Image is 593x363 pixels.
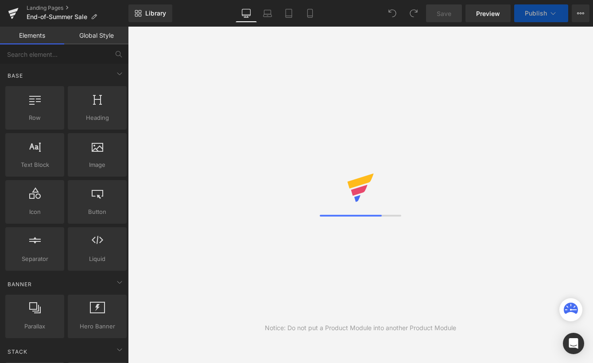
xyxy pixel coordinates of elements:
[8,160,62,170] span: Text Block
[525,10,547,17] span: Publish
[70,322,124,331] span: Hero Banner
[7,280,33,288] span: Banner
[514,4,568,22] button: Publish
[278,4,299,22] a: Tablet
[299,4,321,22] a: Mobile
[465,4,511,22] a: Preview
[7,347,28,356] span: Stack
[70,113,124,122] span: Heading
[236,4,257,22] a: Desktop
[70,160,124,170] span: Image
[8,254,62,264] span: Separator
[7,71,24,80] span: Base
[70,254,124,264] span: Liquid
[405,4,422,22] button: Redo
[563,333,584,354] div: Open Intercom Messenger
[265,323,456,333] div: Notice: Do not put a Product Module into another Product Module
[128,4,172,22] a: New Library
[476,9,500,18] span: Preview
[27,13,87,20] span: End-of-Summer Sale
[437,9,451,18] span: Save
[8,113,62,122] span: Row
[64,27,128,44] a: Global Style
[257,4,278,22] a: Laptop
[27,4,128,12] a: Landing Pages
[572,4,589,22] button: More
[384,4,401,22] button: Undo
[70,207,124,217] span: Button
[145,9,166,17] span: Library
[8,322,62,331] span: Parallax
[8,207,62,217] span: Icon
